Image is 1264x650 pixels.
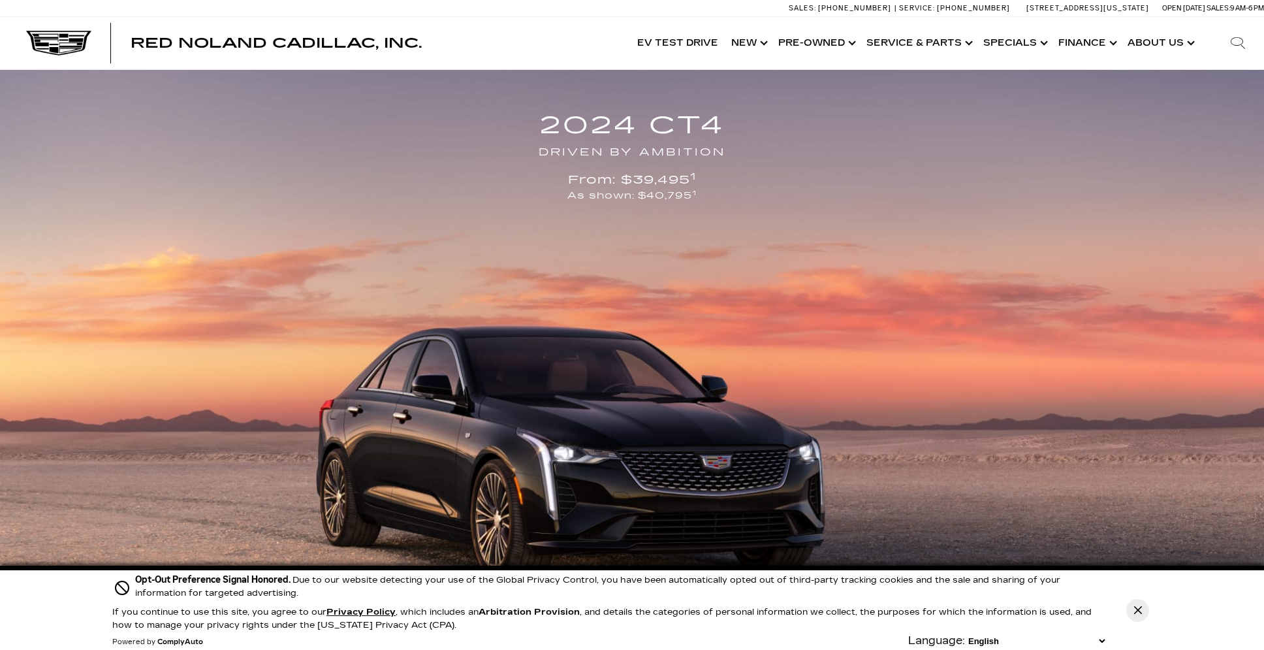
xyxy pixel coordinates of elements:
[725,17,772,69] a: New
[860,17,977,69] a: Service & Parts
[479,607,580,617] strong: Arbitration Provision
[1026,4,1149,12] a: [STREET_ADDRESS][US_STATE]
[631,17,725,69] a: EV Test Drive
[1207,4,1230,12] span: Sales:
[789,5,894,12] a: Sales: [PHONE_NUMBER]
[789,4,816,12] span: Sales:
[908,636,965,646] div: Language:
[135,573,1108,600] div: Due to our website detecting your use of the Global Privacy Control, you have been automatically ...
[112,638,203,646] div: Powered by
[135,574,292,585] span: Opt-Out Preference Signal Honored .
[131,37,422,50] a: Red Noland Cadillac, Inc.
[1126,599,1149,622] button: Close Button
[772,17,860,69] a: Pre-Owned
[1121,17,1199,69] a: About Us
[818,4,891,12] span: [PHONE_NUMBER]
[1052,17,1121,69] a: Finance
[326,607,396,617] a: Privacy Policy
[894,5,1013,12] a: Service: [PHONE_NUMBER]
[157,638,203,646] a: ComplyAuto
[26,31,91,56] img: Cadillac Dark Logo with Cadillac White Text
[131,35,422,51] span: Red Noland Cadillac, Inc.
[977,17,1052,69] a: Specials
[1162,4,1205,12] span: Open [DATE]
[965,635,1108,647] select: Language Select
[899,4,935,12] span: Service:
[112,607,1092,630] p: If you continue to use this site, you agree to our , which includes an , and details the categori...
[1230,4,1264,12] span: 9 AM-6 PM
[937,4,1010,12] span: [PHONE_NUMBER]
